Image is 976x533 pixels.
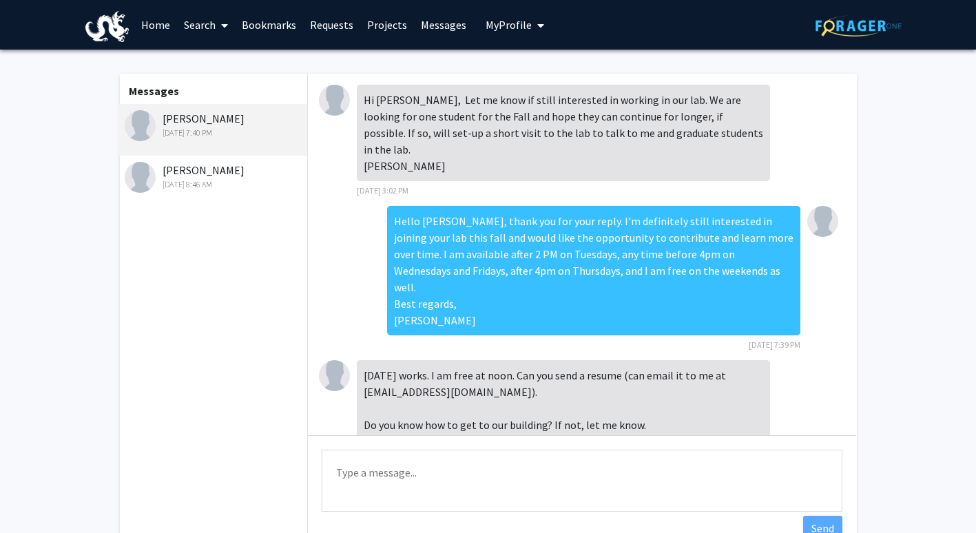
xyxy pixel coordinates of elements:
a: Messages [414,1,473,49]
textarea: Message [322,450,842,512]
span: [DATE] 3:02 PM [357,185,408,196]
div: [DATE] 8:46 AM [125,178,304,191]
img: Mauricio Reginato [125,110,156,141]
div: Hello [PERSON_NAME], thank you for your reply. I'm definitely still interested in joining your la... [387,206,800,335]
div: [PERSON_NAME] [125,110,304,139]
span: [DATE] 7:39 PM [749,339,800,350]
div: [DATE] works. I am free at noon. Can you send a resume (can email it to me at [EMAIL_ADDRESS][DOM... [357,360,770,440]
img: Drexel University Logo [85,11,129,42]
div: Hi [PERSON_NAME], Let me know if still interested in working in our lab. We are looking for one s... [357,85,770,181]
b: Messages [129,84,179,98]
a: Projects [360,1,414,49]
iframe: Chat [10,471,59,523]
a: Requests [303,1,360,49]
img: Mauricio Reginato [319,85,350,116]
img: Mauricio Reginato [319,360,350,391]
img: ForagerOne Logo [816,15,902,36]
a: Bookmarks [235,1,303,49]
div: [DATE] 7:40 PM [125,127,304,139]
img: Haifeng Ji [125,162,156,193]
a: Home [134,1,177,49]
img: Drishya Manda [807,206,838,237]
div: [PERSON_NAME] [125,162,304,191]
span: My Profile [486,18,532,32]
a: Search [177,1,235,49]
